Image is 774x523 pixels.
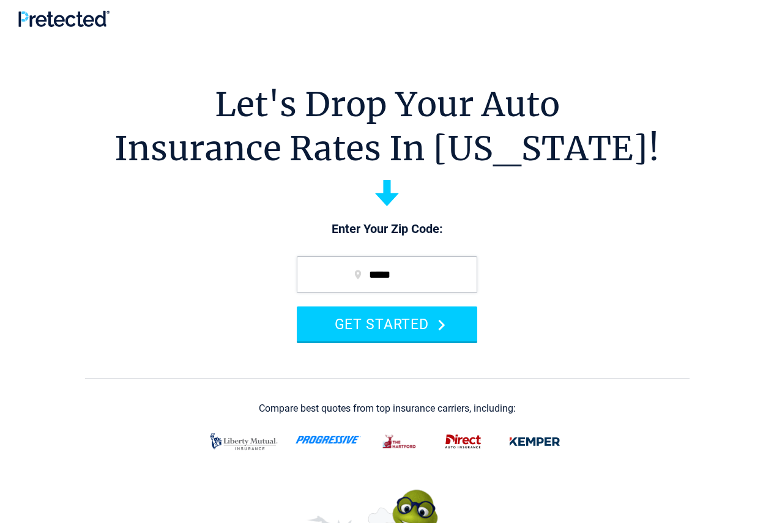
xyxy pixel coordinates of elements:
[207,427,281,456] img: liberty
[376,429,424,454] img: thehartford
[296,436,361,444] img: progressive
[18,10,110,27] img: Pretected Logo
[114,83,660,171] h1: Let's Drop Your Auto Insurance Rates In [US_STATE]!
[297,306,477,341] button: GET STARTED
[259,403,516,414] div: Compare best quotes from top insurance carriers, including:
[285,221,489,238] p: Enter Your Zip Code:
[439,429,488,454] img: direct
[502,429,567,454] img: kemper
[297,256,477,293] input: zip code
